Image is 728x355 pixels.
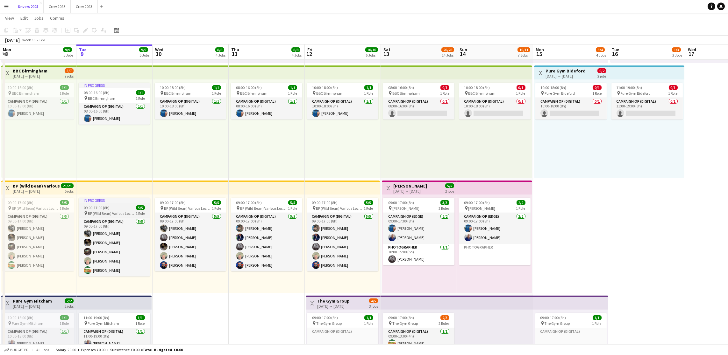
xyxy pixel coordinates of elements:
span: 8/8 [291,47,300,52]
span: 1 Role [364,321,373,326]
app-card-role: Photographer1/110:00-15:00 (5h)[PERSON_NAME] [383,244,454,265]
span: Wed [155,47,163,52]
span: [PERSON_NAME] [392,206,419,211]
span: 2/3 [440,315,449,320]
span: Tue [612,47,619,52]
span: 1/1 [593,315,602,320]
span: 1 Role [668,91,678,96]
span: Tue [79,47,87,52]
app-card-role: Campaign Op (Digital)1/111:00-19:00 (8h)[PERSON_NAME] [79,328,150,350]
span: 0/1 [440,85,449,90]
span: 4/5 [369,298,378,303]
div: 09:00-17:00 (8h)5/5 BP (Wild Bean) Various Locations1 RoleCampaign Op (Digital)5/509:00-17:00 (8h... [3,198,74,271]
button: Crew 2023 [71,0,98,13]
span: 1 Role [136,96,145,101]
app-job-card: 10:00-18:00 (8h)1/1 BBC Birmngham1 RoleCampaign Op (Digital)1/110:00-18:00 (8h)[PERSON_NAME] [3,83,74,119]
span: 8/8 [215,47,224,52]
span: 9/9 [63,47,72,52]
app-card-role: Campaign Op (Digital)5/509:00-17:00 (8h)[PERSON_NAME][PERSON_NAME][PERSON_NAME][PERSON_NAME][PERS... [307,213,378,271]
div: 10:00-18:00 (8h)1/1 Pure Gym Mitcham1 RoleCampaign Op (Digital)1/110:00-18:00 (8h)[PERSON_NAME] [3,313,74,350]
span: BP (Wild Bean) Various Locations [88,211,136,216]
span: 09:00-17:00 (8h) [540,315,566,320]
div: BST [39,38,46,42]
h3: Pure Gym Mitcham [13,298,52,304]
app-card-role-placeholder: Photographer [459,244,531,265]
span: Pure Gym Mitcham [12,321,43,326]
app-card-role: Campaign Op (Digital)1/109:00-13:00 (4h)[PERSON_NAME] [383,328,454,350]
div: Salary £0.00 + Expenses £0.00 + Subsistence £0.00 = [56,347,183,352]
div: 4 Jobs [292,53,302,58]
span: 10:00-18:00 (8h) [160,85,186,90]
button: Budgeted [3,346,30,353]
div: 14 Jobs [442,53,454,58]
div: 4 Jobs [216,53,225,58]
span: 1/1 [364,315,373,320]
span: 09:00-17:00 (8h) [8,200,33,205]
app-card-role-placeholder: Campaign Op (Digital) [307,328,378,350]
span: 5/5 [212,200,221,205]
div: 2 jobs [597,73,606,79]
span: 10/11 [517,47,530,52]
span: Pure Gym Bideford [545,91,575,96]
app-card-role: Campaign Op (Digital)0/108:00-16:00 (8h) [383,98,454,119]
span: Fri [307,47,312,52]
span: [PERSON_NAME] [468,206,496,211]
span: View [5,15,14,21]
span: 15 [535,50,544,58]
div: 3 Jobs [672,53,682,58]
span: 2/2 [65,298,74,303]
app-job-card: In progress09:00-17:00 (8h)5/5 BP (Wild Bean) Various Locations1 RoleCampaign Op (Digital)5/509:0... [79,198,150,276]
span: 09:00-17:00 (8h) [312,200,338,205]
div: 5 jobs [65,188,74,194]
app-card-role: Campaign Op (Digital)5/509:00-17:00 (8h)[PERSON_NAME][PERSON_NAME][PERSON_NAME][PERSON_NAME][PERS... [3,213,74,271]
app-job-card: 10:00-18:00 (8h)0/1 BBC Birmngham1 RoleCampaign Op (Digital)0/110:00-18:00 (8h) [459,83,531,119]
span: 5/5 [445,183,454,188]
div: 2 jobs [65,303,74,309]
app-card-role: Campaign Op (Edge)2/209:00-17:00 (8h)[PERSON_NAME][PERSON_NAME] [383,213,454,244]
app-job-card: 09:00-17:00 (8h)3/3 [PERSON_NAME]2 RolesCampaign Op (Edge)2/209:00-17:00 (8h)[PERSON_NAME][PERSON... [383,198,454,265]
a: View [3,14,17,22]
span: 16 [611,50,619,58]
span: BP (Wild Bean) Various Locations [316,206,364,211]
button: Drivers 2025 [13,0,44,13]
span: 1 Role [60,91,69,96]
app-card-role: Campaign Op (Digital)5/509:00-17:00 (8h)[PERSON_NAME][PERSON_NAME][PERSON_NAME][PERSON_NAME][PERS... [231,213,302,271]
app-card-role: Campaign Op (Digital)1/110:00-18:00 (8h)[PERSON_NAME] [155,98,226,119]
span: 25/25 [61,183,74,188]
div: 4 Jobs [596,53,606,58]
span: BP (Wild Bean) Various Locations [240,206,288,211]
span: 1/1 [212,85,221,90]
div: 5 Jobs [139,53,149,58]
span: BBC Birmngham [12,91,39,96]
app-job-card: 11:00-19:00 (8h)1/1 Pure Gym Mitcham1 RoleCampaign Op (Digital)1/111:00-19:00 (8h)[PERSON_NAME] [79,313,150,350]
span: 10 [154,50,163,58]
span: 10:00-18:00 (8h) [8,85,33,90]
span: 0/1 [593,85,602,90]
span: 12 [306,50,312,58]
span: 1 Role [212,206,221,211]
span: 11 [230,50,239,58]
div: 2 jobs [445,188,454,194]
div: In progress08:00-16:00 (8h)1/1 BBC Birmngham1 RoleCampaign Op (Digital)1/108:00-16:00 (8h)[PERSON... [79,83,150,125]
span: 09:00-17:00 (8h) [236,200,262,205]
app-card-role: Campaign Op (Digital)1/110:00-18:00 (8h)[PERSON_NAME] [3,328,74,350]
span: 9 [78,50,87,58]
div: [DATE] → [DATE] [13,74,47,79]
app-job-card: 10:00-18:00 (8h)1/1 BBC Birmngham1 RoleCampaign Op (Digital)1/110:00-18:00 (8h)[PERSON_NAME] [155,83,226,119]
span: 0/2 [597,68,606,73]
app-card-role: Campaign Op (Digital)1/108:00-16:00 (8h)[PERSON_NAME] [79,103,150,125]
div: In progress [79,198,150,203]
span: Edit [20,15,28,21]
span: 1 Role [288,206,297,211]
div: 08:00-16:00 (8h)1/1 BBC Birmngham1 RoleCampaign Op (Digital)1/108:00-16:00 (8h)[PERSON_NAME] [231,83,302,119]
span: 10:00-18:00 (8h) [540,85,566,90]
span: 5/7 [65,68,74,73]
h3: BP (Wild Bean) Various Locations [13,183,60,189]
app-card-role: Campaign Op (Digital)0/110:00-18:00 (8h) [535,98,607,119]
h3: The Gym Group [317,298,350,304]
app-job-card: 09:00-17:00 (8h)2/2 [PERSON_NAME]1 RoleCampaign Op (Edge)2/209:00-17:00 (8h)[PERSON_NAME][PERSON_... [459,198,531,265]
div: 7 jobs [65,73,74,79]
